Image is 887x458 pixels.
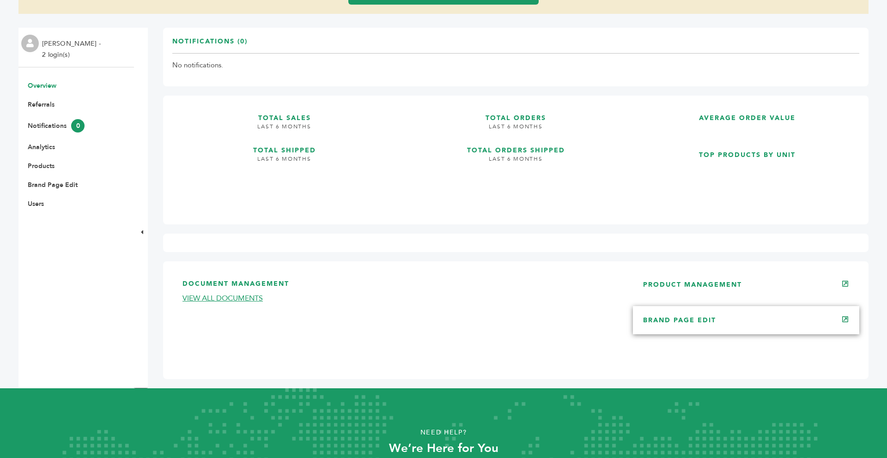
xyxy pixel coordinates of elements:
p: Need Help? [44,426,843,440]
h3: TOTAL SHIPPED [172,137,396,155]
img: profile.png [21,35,39,52]
span: 0 [71,119,85,133]
a: Referrals [28,100,55,109]
a: Overview [28,81,56,90]
h4: LAST 6 MONTHS [404,123,628,138]
a: BRAND PAGE EDIT [643,316,716,325]
a: Products [28,162,55,170]
a: VIEW ALL DOCUMENTS [182,293,263,303]
a: TOTAL SALES LAST 6 MONTHS TOTAL SHIPPED LAST 6 MONTHS [172,105,396,208]
a: Users [28,199,44,208]
td: No notifications. [172,54,859,78]
h3: DOCUMENT MANAGEMENT [182,279,615,294]
a: Brand Page Edit [28,181,78,189]
h4: LAST 6 MONTHS [172,155,396,170]
a: TOP PRODUCTS BY UNIT [635,142,859,208]
h3: TOTAL ORDERS [404,105,628,123]
a: TOTAL ORDERS LAST 6 MONTHS TOTAL ORDERS SHIPPED LAST 6 MONTHS [404,105,628,208]
h4: LAST 6 MONTHS [404,155,628,170]
h3: TOTAL SALES [172,105,396,123]
li: [PERSON_NAME] - 2 login(s) [42,38,103,60]
h3: AVERAGE ORDER VALUE [635,105,859,123]
h4: LAST 6 MONTHS [172,123,396,138]
strong: We’re Here for You [389,440,498,457]
h3: TOP PRODUCTS BY UNIT [635,142,859,160]
h3: TOTAL ORDERS SHIPPED [404,137,628,155]
a: Notifications0 [28,121,85,130]
a: PRODUCT MANAGEMENT [643,280,742,289]
a: Analytics [28,143,55,151]
h3: Notifications (0) [172,37,248,53]
a: AVERAGE ORDER VALUE [635,105,859,134]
